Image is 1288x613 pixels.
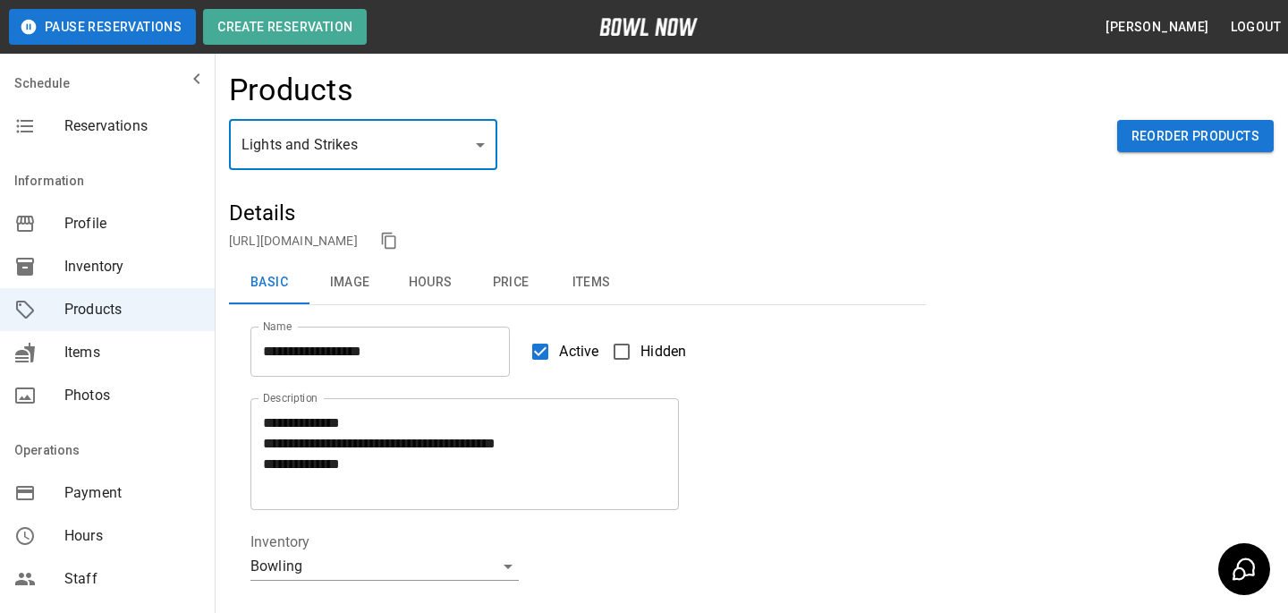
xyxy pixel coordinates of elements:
button: Create Reservation [203,9,367,45]
button: Hours [390,261,470,304]
div: Bowling [250,552,519,581]
label: Hidden products will not be visible to customers. You can still create and use them for bookings. [603,333,686,370]
div: basic tabs example [229,261,926,304]
span: Profile [64,213,200,234]
button: Price [470,261,551,304]
span: Products [64,299,200,320]
img: logo [599,18,698,36]
legend: Inventory [250,532,309,552]
button: Items [551,261,631,304]
span: Reservations [64,115,200,137]
button: [PERSON_NAME] [1098,11,1216,44]
span: Staff [64,568,200,590]
span: Payment [64,482,200,504]
span: Hours [64,525,200,547]
h5: Details [229,199,926,227]
button: Image [309,261,390,304]
a: [URL][DOMAIN_NAME] [229,234,358,248]
span: Hidden [640,341,686,362]
button: Logout [1224,11,1288,44]
button: copy link [376,227,402,254]
span: Photos [64,385,200,406]
span: Items [64,342,200,363]
button: Pause Reservations [9,9,196,45]
span: Inventory [64,256,200,277]
button: Reorder Products [1117,120,1274,153]
div: Lights and Strikes [229,120,497,170]
h4: Products [229,72,353,109]
span: Active [559,341,598,362]
button: Basic [229,261,309,304]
